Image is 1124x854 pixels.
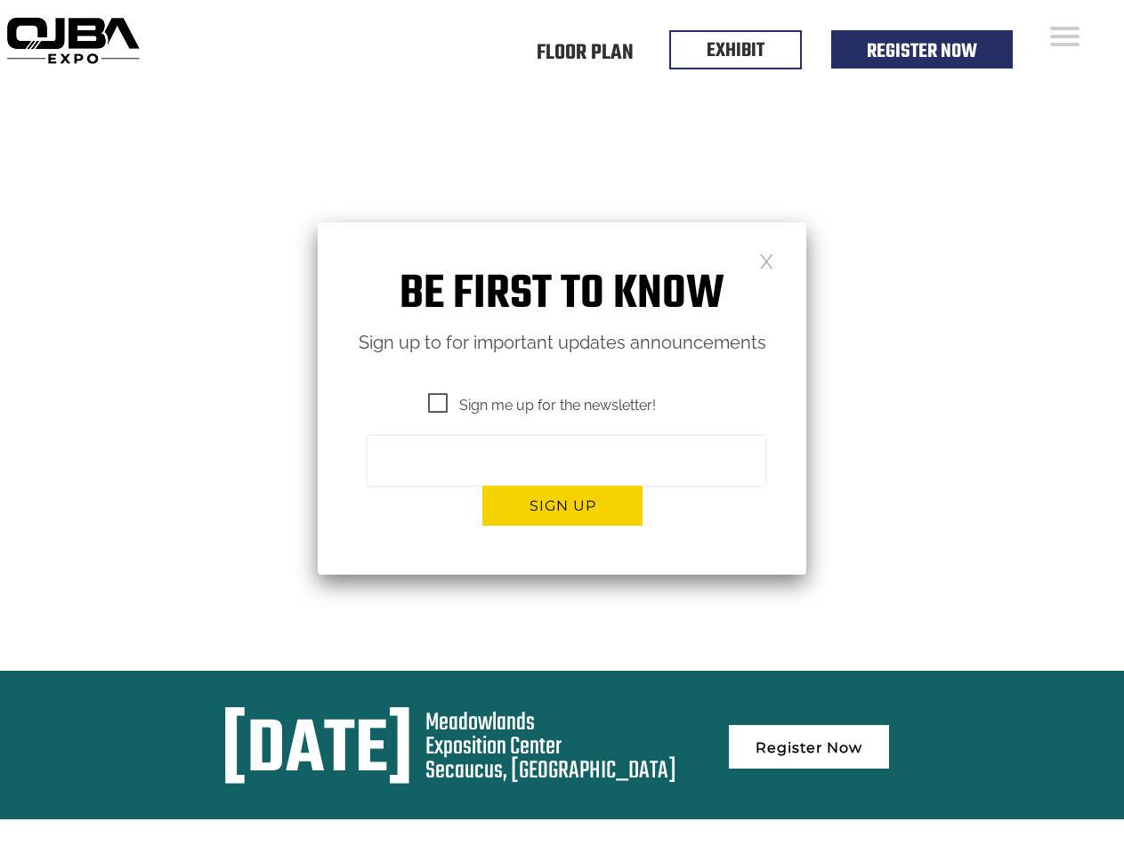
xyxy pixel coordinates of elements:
a: EXHIBIT [707,36,764,66]
div: Meadowlands Exposition Center Secaucus, [GEOGRAPHIC_DATA] [425,711,676,783]
div: [DATE] [222,711,413,793]
a: Register Now [729,725,889,769]
a: Close [759,253,774,268]
a: Register Now [867,36,977,67]
button: Sign up [482,486,643,526]
h1: Be first to know [318,267,806,323]
span: Sign me up for the newsletter! [428,394,656,416]
p: Sign up to for important updates announcements [318,327,806,359]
